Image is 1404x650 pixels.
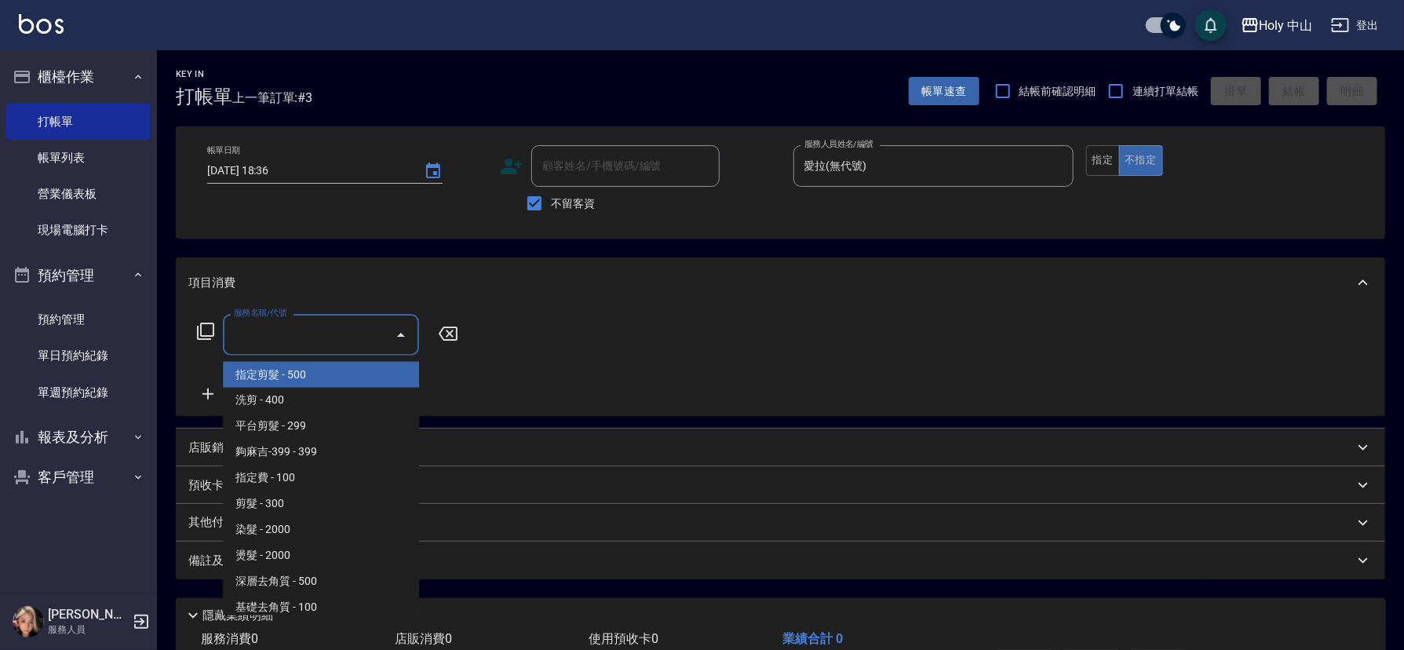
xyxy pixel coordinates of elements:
[1019,83,1096,100] span: 結帳前確認明細
[388,323,414,348] button: Close
[202,608,273,624] p: 隱藏業績明細
[19,14,64,34] img: Logo
[176,542,1385,579] div: 備註及來源
[414,152,452,190] button: Choose date, selected date is 2025-08-10
[6,255,151,296] button: 預約管理
[223,569,419,595] span: 深層去角質 - 500
[1234,9,1319,42] button: Holy 中山
[395,631,452,646] span: 店販消費 0
[223,466,419,491] span: 指定費 - 100
[1086,145,1120,176] button: 指定
[551,195,595,212] span: 不留客資
[6,417,151,458] button: 報表及分析
[223,491,419,517] span: 剪髮 - 300
[804,138,873,150] label: 服務人員姓名/編號
[176,86,232,108] h3: 打帳單
[6,301,151,338] a: 預約管理
[1195,9,1227,41] button: save
[223,388,419,414] span: 洗剪 - 400
[782,631,843,646] span: 業績合計 0
[6,140,151,176] a: 帳單列表
[207,144,240,156] label: 帳單日期
[223,543,419,569] span: 燙髮 - 2000
[223,362,419,388] span: 指定剪髮 - 500
[48,607,128,623] h5: [PERSON_NAME]
[188,477,247,494] p: 預收卡販賣
[223,440,419,466] span: 夠麻吉-399 - 399
[232,88,313,108] span: 上一筆訂單:#3
[1260,16,1313,35] div: Holy 中山
[6,176,151,212] a: 營業儀表板
[6,374,151,411] a: 單週預約紀錄
[909,77,979,106] button: 帳單速查
[223,517,419,543] span: 染髮 - 2000
[176,504,1385,542] div: 其他付款方式
[176,466,1385,504] div: 預收卡販賣
[188,553,247,569] p: 備註及來源
[223,414,419,440] span: 平台剪髮 - 299
[176,69,232,79] h2: Key In
[6,104,151,140] a: 打帳單
[176,429,1385,466] div: 店販銷售
[6,57,151,97] button: 櫃檯作業
[223,595,419,621] span: 基礎去角質 - 100
[188,440,235,456] p: 店販銷售
[13,606,44,637] img: Person
[6,457,151,498] button: 客戶管理
[6,212,151,248] a: 現場電腦打卡
[1325,11,1385,40] button: 登出
[201,631,258,646] span: 服務消費 0
[188,275,235,291] p: 項目消費
[207,158,408,184] input: YYYY/MM/DD hh:mm
[48,623,128,637] p: 服務人員
[188,514,267,531] p: 其他付款方式
[6,338,151,374] a: 單日預約紀錄
[176,257,1385,308] div: 項目消費
[1132,83,1198,100] span: 連續打單結帳
[1119,145,1163,176] button: 不指定
[589,631,658,646] span: 使用預收卡 0
[234,307,286,319] label: 服務名稱/代號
